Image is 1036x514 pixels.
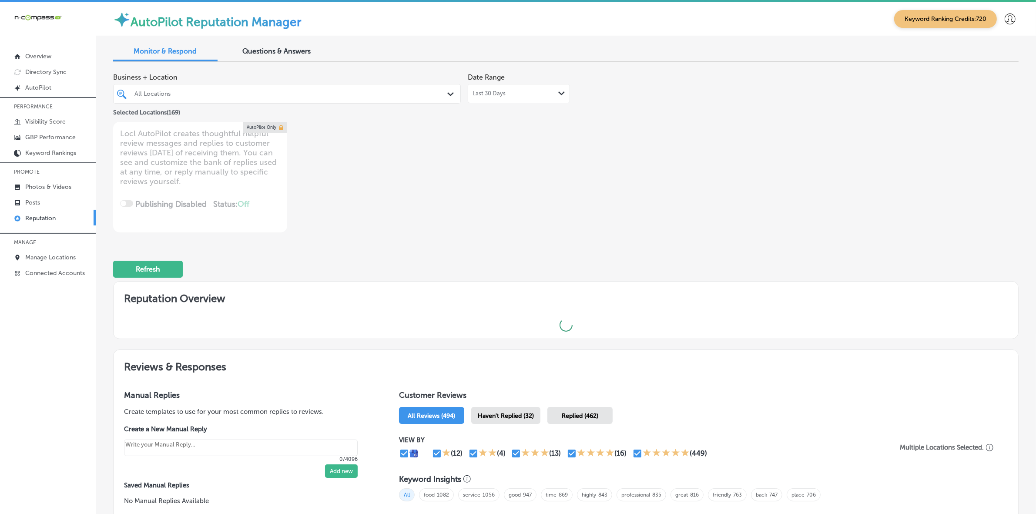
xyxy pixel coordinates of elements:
[621,492,650,498] a: professional
[479,448,497,459] div: 2 Stars
[582,492,596,498] a: highly
[399,436,886,444] p: VIEW BY
[14,13,62,22] img: 660ab0bf-5cc7-4cb8-ba1c-48b5ae0f18e60NCTV_CLogo_TV_Black_-500x88.png
[25,215,56,222] p: Reputation
[478,412,534,420] span: Haven't Replied (32)
[577,448,614,459] div: 4 Stars
[643,448,690,459] div: 5 Stars
[523,492,532,498] a: 947
[900,443,984,451] p: Multiple Locations Selected.
[451,449,463,457] div: (12)
[399,488,415,501] span: All
[690,449,707,457] div: (449)
[124,496,371,506] p: No Manual Replies Available
[124,390,371,400] h3: Manual Replies
[509,492,521,498] a: good
[442,448,451,459] div: 1 Star
[25,84,51,91] p: AutoPilot
[791,492,805,498] a: place
[25,199,40,206] p: Posts
[733,492,742,498] a: 763
[769,492,778,498] a: 747
[113,105,180,116] p: Selected Locations ( 169 )
[243,47,311,55] span: Questions & Answers
[463,492,480,498] a: service
[546,492,557,498] a: time
[114,350,1018,380] h2: Reviews & Responses
[113,73,461,81] span: Business + Location
[399,390,1008,403] h1: Customer Reviews
[675,492,688,498] a: great
[408,412,455,420] span: All Reviews (494)
[497,449,506,457] div: (4)
[807,492,816,498] a: 706
[124,440,358,457] textarea: Create your Quick Reply
[559,492,568,498] a: 869
[113,11,131,28] img: autopilot-icon
[25,269,85,277] p: Connected Accounts
[894,10,997,28] span: Keyword Ranking Credits: 720
[114,282,1018,312] h2: Reputation Overview
[131,15,302,29] label: AutoPilot Reputation Manager
[598,492,607,498] a: 843
[473,90,506,97] span: Last 30 Days
[325,464,358,478] button: Add new
[614,449,627,457] div: (16)
[124,425,358,433] label: Create a New Manual Reply
[437,492,449,498] a: 1082
[134,47,197,55] span: Monitor & Respond
[25,149,76,157] p: Keyword Rankings
[124,456,358,462] p: 0/4096
[483,492,495,498] a: 1056
[652,492,661,498] a: 835
[25,118,66,125] p: Visibility Score
[549,449,561,457] div: (13)
[25,134,76,141] p: GBP Performance
[713,492,731,498] a: friendly
[25,53,51,60] p: Overview
[468,73,505,81] label: Date Range
[690,492,699,498] a: 816
[756,492,767,498] a: back
[25,183,71,191] p: Photos & Videos
[124,481,371,489] label: Saved Manual Replies
[25,68,67,76] p: Directory Sync
[134,90,448,97] div: All Locations
[124,407,371,417] p: Create templates to use for your most common replies to reviews.
[562,412,598,420] span: Replied (462)
[25,254,76,261] p: Manage Locations
[399,474,461,484] h3: Keyword Insights
[424,492,435,498] a: food
[521,448,549,459] div: 3 Stars
[113,261,183,278] button: Refresh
